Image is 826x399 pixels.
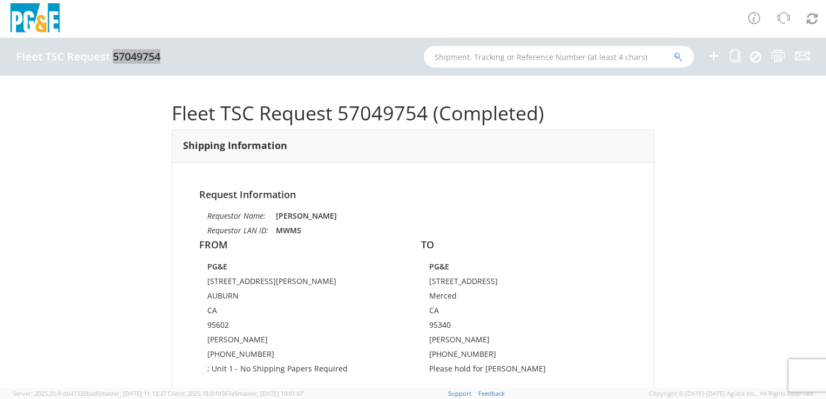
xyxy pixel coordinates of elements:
span: Copyright © [DATE]-[DATE] Agistix Inc., All Rights Reserved [649,389,813,398]
img: pge-logo-06675f144f4cfa6a6814.png [8,3,62,35]
strong: MWMS [276,225,301,235]
h3: Shipping Information [183,140,287,151]
h4: Fleet TSC Request 57049754 [16,51,160,63]
strong: PG&E [429,261,449,272]
span: Client: 2025.18.0-fd567a5 [168,389,303,397]
td: [PERSON_NAME] [429,334,619,349]
td: 95602 [207,320,397,334]
td: CA [429,305,619,320]
h4: FROM [199,240,405,251]
h1: Fleet TSC Request 57049754 (Completed) [172,103,654,124]
strong: [PERSON_NAME] [276,211,337,221]
td: AUBURN [207,290,397,305]
i: Requestor Name: [207,211,266,221]
strong: PG&E [207,261,227,272]
td: [STREET_ADDRESS][PERSON_NAME] [207,276,397,290]
span: master, [DATE] 11:13:37 [100,389,166,397]
a: Feedback [478,389,505,397]
input: Shipment, Tracking or Reference Number (at least 4 chars) [424,46,694,67]
td: Please hold for [PERSON_NAME] [429,363,619,378]
i: Requestor LAN ID: [207,225,268,235]
td: [PHONE_NUMBER] [207,349,397,363]
td: [STREET_ADDRESS] [429,276,619,290]
span: Server: 2025.20.0-db47332bad5 [13,389,166,397]
td: Merced [429,290,619,305]
td: CA [207,305,397,320]
h4: TO [421,240,627,251]
td: [PHONE_NUMBER] [429,349,619,363]
a: Support [448,389,471,397]
span: master, [DATE] 10:01:07 [238,389,303,397]
h4: Request Information [199,190,627,200]
td: 95340 [429,320,619,334]
td: ; Unit 1 - No Shipping Papers Required [207,363,397,378]
td: [PERSON_NAME] [207,334,397,349]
